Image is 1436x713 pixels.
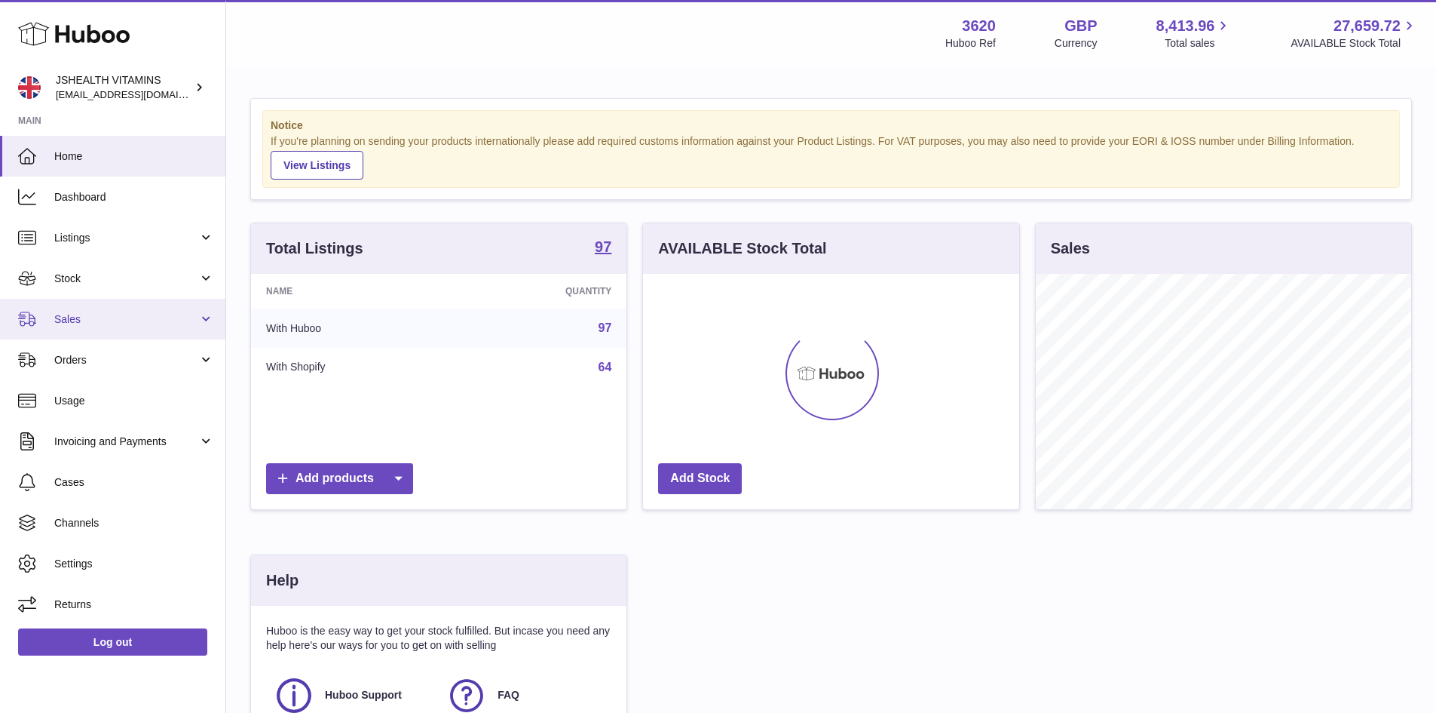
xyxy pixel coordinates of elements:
span: Home [54,149,214,164]
a: Add products [266,463,413,494]
span: FAQ [498,688,519,702]
a: Add Stock [658,463,742,494]
a: Log out [18,628,207,656]
a: 64 [599,361,612,373]
span: Orders [54,353,198,367]
h3: AVAILABLE Stock Total [658,238,826,259]
img: internalAdmin-3620@internal.huboo.com [18,76,41,99]
th: Name [251,274,454,309]
span: 8,413.96 [1156,16,1215,36]
span: [EMAIL_ADDRESS][DOMAIN_NAME] [56,88,222,100]
span: Returns [54,598,214,612]
span: Cases [54,475,214,490]
strong: GBP [1064,16,1097,36]
div: JSHEALTH VITAMINS [56,73,191,102]
div: If you're planning on sending your products internationally please add required customs informati... [271,134,1392,180]
h3: Sales [1051,238,1090,259]
h3: Help [266,570,299,591]
span: Stock [54,272,198,286]
a: 97 [595,239,611,257]
span: Invoicing and Payments [54,435,198,449]
span: Listings [54,231,198,245]
span: Settings [54,557,214,571]
span: AVAILABLE Stock Total [1291,36,1418,51]
span: 27,659.72 [1333,16,1401,36]
span: Dashboard [54,190,214,204]
strong: 3620 [962,16,996,36]
span: Usage [54,394,214,408]
a: 97 [599,321,612,334]
a: View Listings [271,151,363,180]
div: Huboo Ref [945,36,996,51]
p: Huboo is the easy way to get your stock fulfilled. But incase you need any help here's our ways f... [266,624,611,653]
td: With Shopify [251,348,454,387]
strong: Notice [271,118,1392,133]
span: Channels [54,516,214,530]
a: 27,659.72 AVAILABLE Stock Total [1291,16,1418,51]
strong: 97 [595,239,611,254]
span: Huboo Support [325,688,402,702]
h3: Total Listings [266,238,363,259]
a: 8,413.96 Total sales [1156,16,1232,51]
th: Quantity [454,274,627,309]
td: With Huboo [251,309,454,348]
div: Currency [1055,36,1098,51]
span: Sales [54,312,198,327]
span: Total sales [1165,36,1232,51]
